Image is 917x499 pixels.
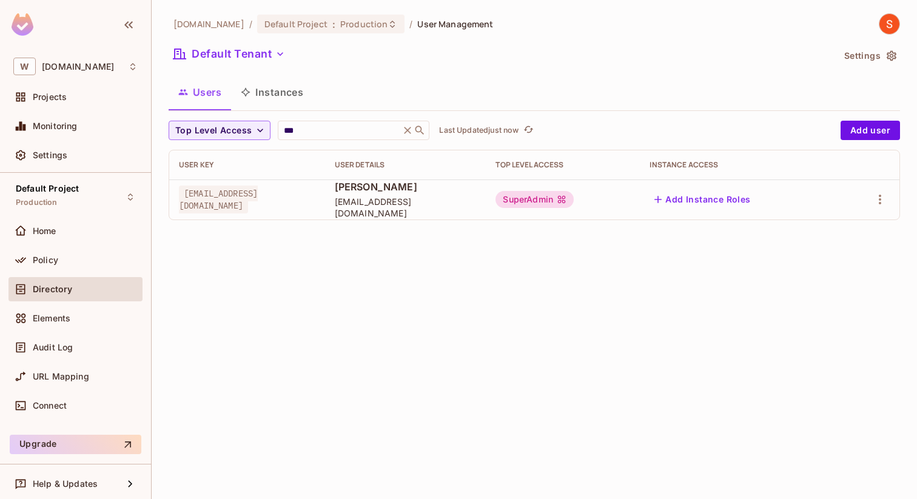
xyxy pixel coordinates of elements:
span: User Management [417,18,493,30]
p: Last Updated just now [439,126,519,135]
button: Instances [231,77,313,107]
span: Home [33,226,56,236]
li: / [409,18,412,30]
span: Default Project [264,18,327,30]
span: Audit Log [33,343,73,352]
span: Production [16,198,58,207]
span: Default Project [16,184,79,193]
span: [EMAIL_ADDRESS][DOMAIN_NAME] [335,196,477,219]
span: Projects [33,92,67,102]
button: Default Tenant [169,44,290,64]
div: SuperAdmin [495,191,574,208]
span: [PERSON_NAME] [335,180,477,193]
span: Policy [33,255,58,265]
button: Settings [839,46,900,65]
button: Add user [841,121,900,140]
img: SReyMgAAAABJRU5ErkJggg== [12,13,33,36]
span: Connect [33,401,67,410]
span: [EMAIL_ADDRESS][DOMAIN_NAME] [179,186,258,213]
div: User Details [335,160,477,170]
span: W [13,58,36,75]
button: Add Instance Roles [650,190,755,209]
button: Top Level Access [169,121,270,140]
button: refresh [521,123,536,138]
span: Click to refresh data [519,123,536,138]
div: Top Level Access [495,160,630,170]
span: refresh [523,124,534,136]
div: User Key [179,160,315,170]
span: the active workspace [173,18,244,30]
button: Users [169,77,231,107]
div: Instance Access [650,160,828,170]
span: Top Level Access [175,123,252,138]
span: : [332,19,336,29]
span: Settings [33,150,67,160]
img: Shubhang Singhal [879,14,899,34]
span: Monitoring [33,121,78,131]
button: Upgrade [10,435,141,454]
span: Directory [33,284,72,294]
span: Elements [33,313,70,323]
span: Production [340,18,388,30]
li: / [249,18,252,30]
span: Workspace: withpronto.com [42,62,114,72]
span: Help & Updates [33,479,98,489]
span: URL Mapping [33,372,89,381]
